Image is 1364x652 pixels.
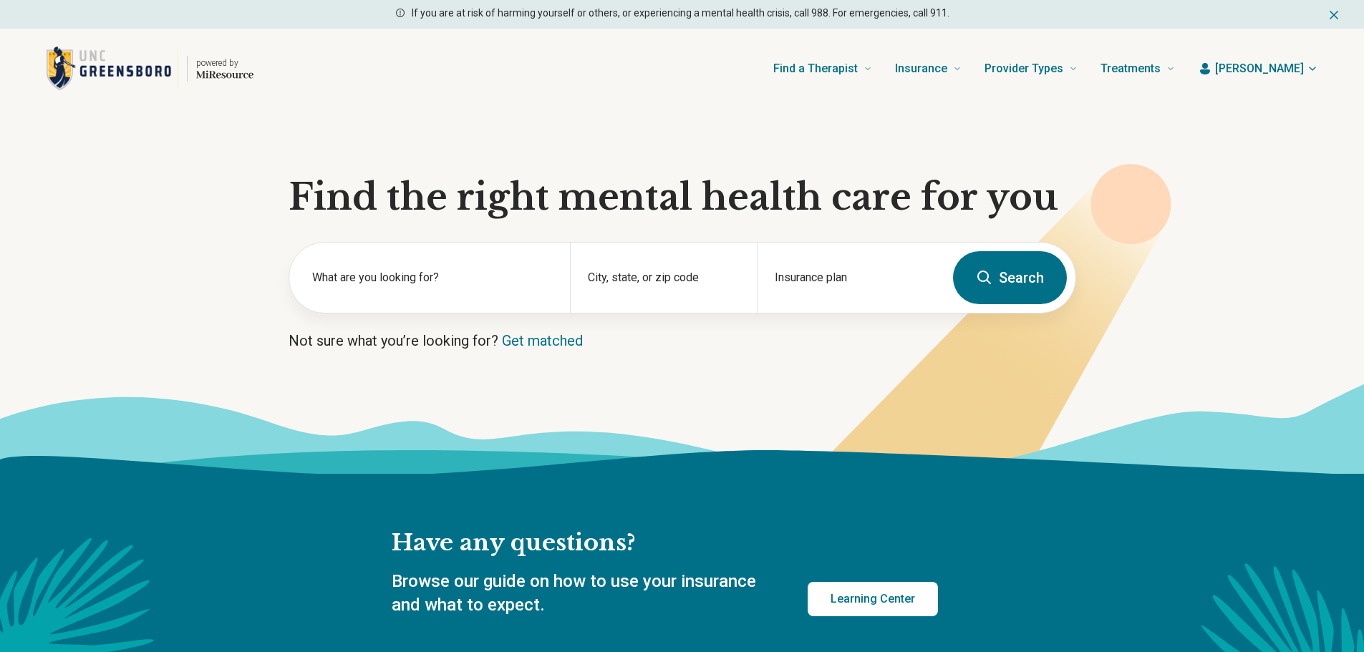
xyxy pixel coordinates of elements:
[808,582,938,616] a: Learning Center
[196,57,253,69] p: powered by
[953,251,1067,304] button: Search
[1215,60,1304,77] span: [PERSON_NAME]
[502,332,583,349] a: Get matched
[773,59,858,79] span: Find a Therapist
[895,40,962,97] a: Insurance
[985,40,1078,97] a: Provider Types
[773,40,872,97] a: Find a Therapist
[1327,6,1341,23] button: Dismiss
[289,331,1076,351] p: Not sure what you’re looking for?
[1101,40,1175,97] a: Treatments
[1198,60,1318,77] button: [PERSON_NAME]
[312,269,553,286] label: What are you looking for?
[1101,59,1161,79] span: Treatments
[46,46,253,92] a: Home page
[985,59,1063,79] span: Provider Types
[392,570,773,618] p: Browse our guide on how to use your insurance and what to expect.
[392,528,938,558] h2: Have any questions?
[895,59,947,79] span: Insurance
[289,176,1076,219] h1: Find the right mental health care for you
[412,6,949,21] p: If you are at risk of harming yourself or others, or experiencing a mental health crisis, call 98...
